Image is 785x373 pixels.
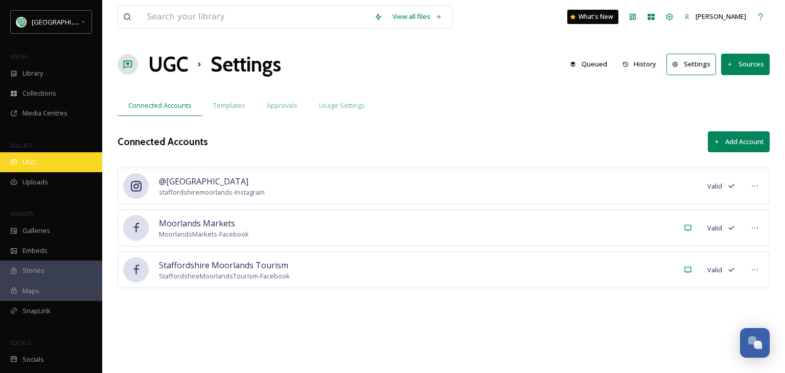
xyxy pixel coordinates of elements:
[159,217,249,229] span: Moorlands Markets
[118,134,208,149] h3: Connected Accounts
[22,266,44,275] span: Stories
[319,101,365,110] span: Usage Settings
[666,54,721,75] a: Settings
[159,259,290,271] span: Staffordshire Moorlands Tourism
[721,54,770,75] button: Sources
[159,229,249,239] span: MoorlandsMarkets - Facebook
[617,54,662,74] button: History
[22,246,48,255] span: Embeds
[679,7,751,27] a: [PERSON_NAME]
[708,131,770,152] button: Add Account
[22,157,36,167] span: UGC
[666,54,716,75] button: Settings
[387,7,447,27] a: View all files
[22,177,48,187] span: Uploads
[22,306,51,316] span: SnapLink
[213,101,245,110] span: Templates
[707,223,722,233] span: Valid
[142,6,369,28] input: Search your library
[696,12,746,21] span: [PERSON_NAME]
[22,226,50,236] span: Galleries
[267,101,297,110] span: Approvals
[22,286,39,296] span: Maps
[211,49,281,80] h1: Settings
[617,54,667,74] a: History
[565,54,612,74] button: Queued
[740,328,770,358] button: Open Chat
[567,10,618,24] a: What's New
[148,49,188,80] a: UGC
[22,355,44,364] span: Socials
[32,17,97,27] span: [GEOGRAPHIC_DATA]
[10,339,31,346] span: SOCIALS
[22,88,56,98] span: Collections
[128,101,192,110] span: Connected Accounts
[707,265,722,275] span: Valid
[22,108,67,118] span: Media Centres
[565,54,617,74] a: Queued
[159,175,265,188] span: @[GEOGRAPHIC_DATA]
[159,271,290,281] span: StaffordshireMoorlandsTourism - Facebook
[16,17,27,27] img: Facebook%20Icon.png
[10,210,34,218] span: WIDGETS
[10,142,32,149] span: COLLECT
[159,188,265,197] span: staffordshiremoorlands - Instagram
[10,53,28,60] span: MEDIA
[22,68,43,78] span: Library
[707,181,722,191] span: Valid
